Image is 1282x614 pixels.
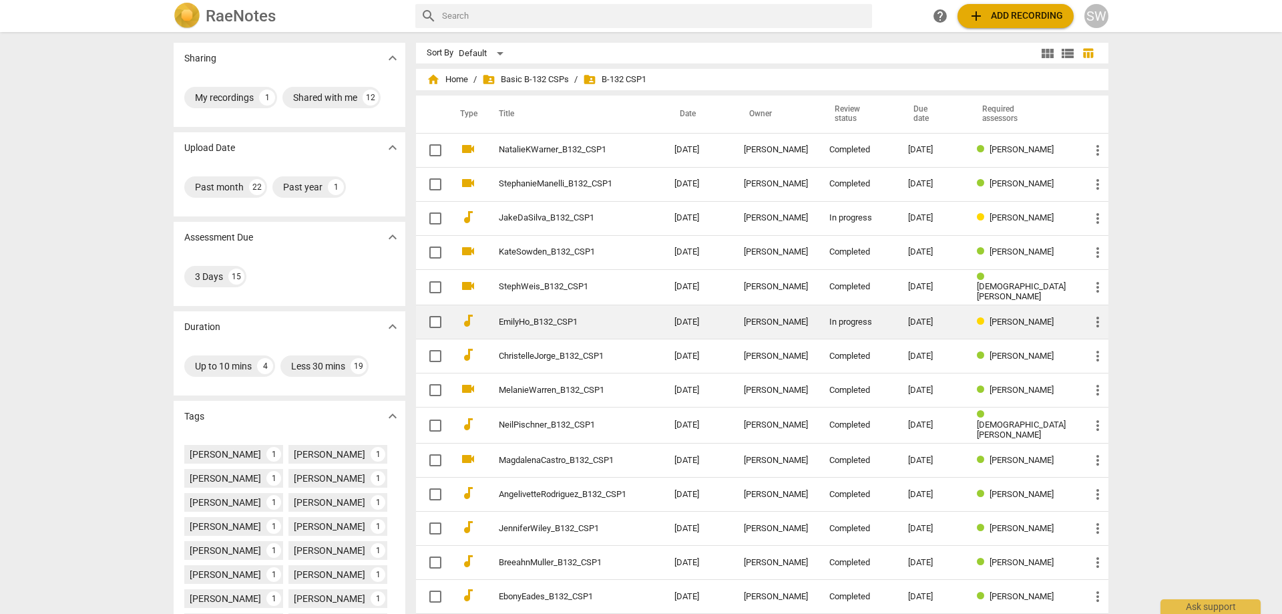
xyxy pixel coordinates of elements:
div: My recordings [195,91,254,104]
a: StephWeis_B132_CSP1 [499,282,626,292]
div: 1 [371,543,385,558]
a: EbonyEades_B132_CSP1 [499,592,626,602]
img: Logo [174,3,200,29]
a: ChristelleJorge_B132_CSP1 [499,351,626,361]
p: Duration [184,320,220,334]
a: EmilyHo_B132_CSP1 [499,317,626,327]
div: 1 [266,567,281,582]
span: audiotrack [460,313,476,329]
span: Review status: completed [977,523,990,533]
span: expand_more [385,408,401,424]
div: [PERSON_NAME] [294,448,365,461]
div: [PERSON_NAME] [744,247,808,257]
div: [PERSON_NAME] [190,544,261,557]
span: Review status: completed [977,385,990,395]
div: 1 [266,447,281,462]
td: [DATE] [664,201,733,235]
td: [DATE] [664,408,733,444]
span: Review status: completed [977,178,990,188]
p: Upload Date [184,141,235,155]
span: [PERSON_NAME] [990,591,1054,601]
span: videocam [460,243,476,259]
a: AngelivetteRodriguez_B132_CSP1 [499,490,626,500]
div: [DATE] [908,179,955,189]
span: more_vert [1090,520,1106,536]
th: Required assessors [966,96,1079,133]
th: Title [483,96,664,133]
span: more_vert [1090,382,1106,398]
div: [PERSON_NAME] [294,472,365,485]
span: Review status: completed [977,351,990,361]
span: Review status: completed [977,455,990,465]
div: [PERSON_NAME] [744,351,808,361]
span: more_vert [1090,142,1106,158]
span: audiotrack [460,209,476,225]
span: [PERSON_NAME] [990,489,1054,499]
span: [DEMOGRAPHIC_DATA][PERSON_NAME] [977,420,1066,440]
span: Home [427,73,468,86]
div: [PERSON_NAME] [744,386,808,396]
button: Tile view [1038,43,1058,63]
div: [PERSON_NAME] [744,282,808,292]
span: add [968,8,984,24]
div: Completed [829,490,887,500]
td: [DATE] [664,235,733,269]
th: Owner [733,96,819,133]
div: Completed [829,456,887,466]
td: [DATE] [664,444,733,478]
a: MelanieWarren_B132_CSP1 [499,386,626,396]
div: 1 [371,471,385,486]
span: Review status: completed [977,489,990,499]
a: JakeDaSilva_B132_CSP1 [499,213,626,223]
div: [PERSON_NAME] [190,496,261,509]
div: [DATE] [908,420,955,430]
span: videocam [460,141,476,157]
a: Help [928,4,952,28]
span: expand_more [385,229,401,245]
div: 1 [266,519,281,534]
span: videocam [460,175,476,191]
a: LogoRaeNotes [174,3,405,29]
div: [PERSON_NAME] [294,568,365,581]
span: videocam [460,278,476,294]
p: Assessment Due [184,231,253,245]
div: [DATE] [908,456,955,466]
span: Basic B-132 CSPs [482,73,569,86]
div: Ask support [1160,599,1261,614]
span: view_module [1040,45,1056,61]
td: [DATE] [664,133,733,167]
div: Completed [829,420,887,430]
span: Review status: in progress [977,212,990,222]
div: Less 30 mins [291,359,345,373]
div: Default [459,43,508,64]
td: [DATE] [664,373,733,408]
div: [DATE] [908,145,955,155]
span: more_vert [1090,210,1106,226]
h2: RaeNotes [206,7,276,25]
span: [PERSON_NAME] [990,178,1054,188]
div: [PERSON_NAME] [744,524,808,534]
span: expand_more [385,50,401,66]
div: Completed [829,247,887,257]
span: home [427,73,440,86]
span: Review status: in progress [977,317,990,327]
div: [PERSON_NAME] [294,496,365,509]
span: view_list [1060,45,1076,61]
div: [PERSON_NAME] [744,456,808,466]
span: [PERSON_NAME] [990,247,1054,257]
div: 1 [371,447,385,462]
div: [PERSON_NAME] [190,520,261,533]
div: In progress [829,317,887,327]
td: [DATE] [664,546,733,580]
div: Past month [195,180,244,194]
span: audiotrack [460,347,476,363]
div: [DATE] [908,490,955,500]
th: Date [664,96,733,133]
div: [DATE] [908,386,955,396]
td: [DATE] [664,478,733,512]
a: MagdalenaCastro_B132_CSP1 [499,456,626,466]
span: Review status: completed [977,272,990,282]
a: NatalieKWarner_B132_CSP1 [499,145,626,155]
span: / [473,75,477,85]
span: folder_shared [482,73,495,86]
